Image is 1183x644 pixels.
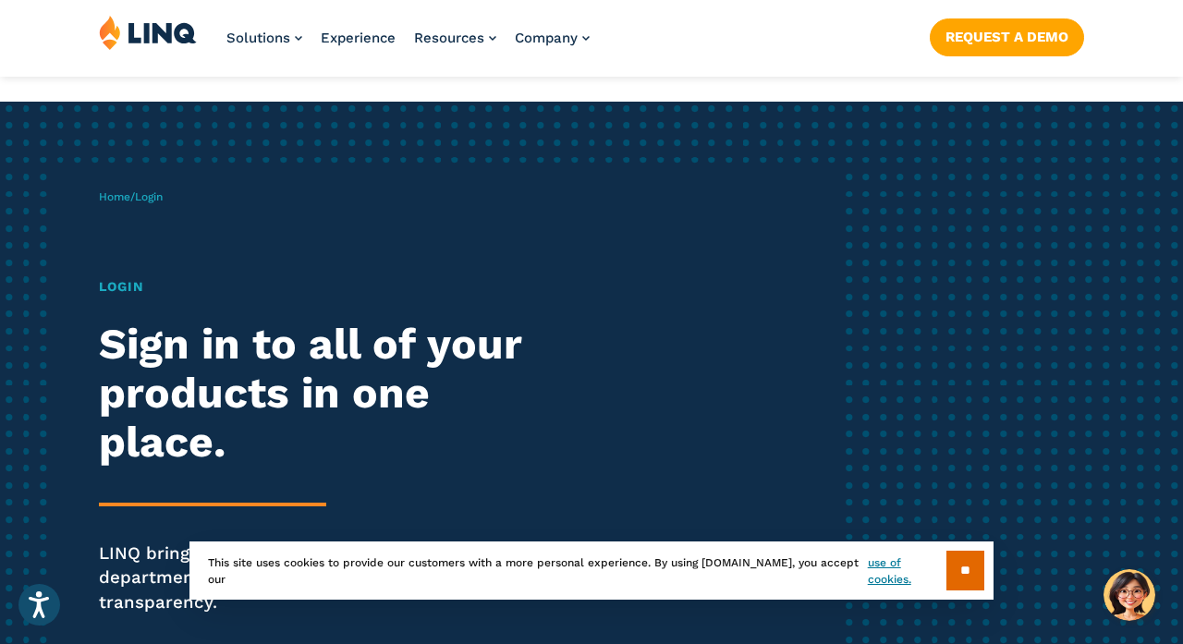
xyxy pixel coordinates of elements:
span: / [99,190,163,203]
span: Login [135,190,163,203]
nav: Button Navigation [930,15,1084,55]
span: Company [515,30,578,46]
a: use of cookies. [868,554,946,588]
a: Solutions [226,30,302,46]
a: Experience [321,30,396,46]
a: Request a Demo [930,18,1084,55]
a: Company [515,30,590,46]
a: Home [99,190,130,203]
h1: Login [99,277,555,297]
nav: Primary Navigation [226,15,590,76]
span: Resources [414,30,484,46]
div: This site uses cookies to provide our customers with a more personal experience. By using [DOMAIN... [189,541,994,600]
a: Resources [414,30,496,46]
button: Hello, have a question? Let’s chat. [1104,569,1155,621]
h2: Sign in to all of your products in one place. [99,320,555,467]
img: LINQ | K‑12 Software [99,15,197,50]
span: Solutions [226,30,290,46]
p: LINQ brings together students, parents and all your departments to improve efficiency and transpa... [99,541,555,615]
